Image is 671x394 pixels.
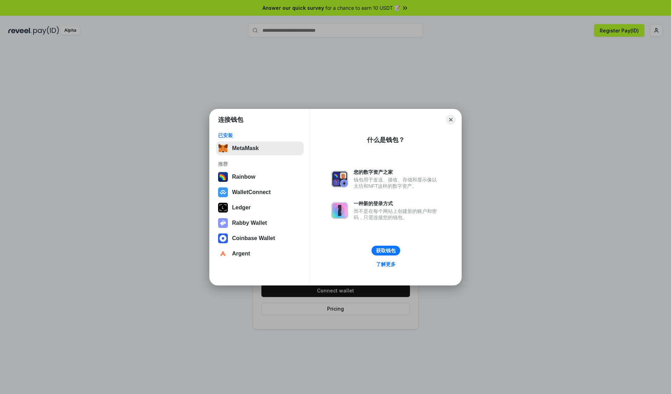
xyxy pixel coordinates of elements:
[218,249,228,259] img: svg+xml,%3Csvg%20width%3D%2228%22%20height%3D%2228%22%20viewBox%3D%220%200%2028%2028%22%20fill%3D...
[354,200,440,207] div: 一种新的登录方式
[446,115,456,125] button: Close
[367,136,405,144] div: 什么是钱包？
[216,231,304,245] button: Coinbase Wallet
[218,203,228,213] img: svg+xml,%3Csvg%20xmlns%3D%22http%3A%2F%2Fwww.w3.org%2F2000%2Fsvg%22%20width%3D%2228%22%20height%3...
[218,116,243,124] h1: 连接钱包
[232,174,255,180] div: Rainbow
[331,171,348,187] img: svg+xml,%3Csvg%20xmlns%3D%22http%3A%2F%2Fwww.w3.org%2F2000%2Fsvg%22%20fill%3D%22none%22%20viewBox...
[376,261,396,267] div: 了解更多
[371,246,400,255] button: 获取钱包
[218,172,228,182] img: svg+xml,%3Csvg%20width%3D%22120%22%20height%3D%22120%22%20viewBox%3D%220%200%20120%20120%22%20fil...
[232,220,267,226] div: Rabby Wallet
[218,161,302,167] div: 推荐
[232,235,275,241] div: Coinbase Wallet
[354,169,440,175] div: 您的数字资产之家
[218,187,228,197] img: svg+xml,%3Csvg%20width%3D%2228%22%20height%3D%2228%22%20viewBox%3D%220%200%2028%2028%22%20fill%3D...
[376,247,396,254] div: 获取钱包
[218,218,228,228] img: svg+xml,%3Csvg%20xmlns%3D%22http%3A%2F%2Fwww.w3.org%2F2000%2Fsvg%22%20fill%3D%22none%22%20viewBox...
[216,185,304,199] button: WalletConnect
[232,189,271,195] div: WalletConnect
[354,177,440,189] div: 钱包用于发送、接收、存储和显示像以太坊和NFT这样的数字资产。
[218,233,228,243] img: svg+xml,%3Csvg%20width%3D%2228%22%20height%3D%2228%22%20viewBox%3D%220%200%2028%2028%22%20fill%3D...
[372,260,400,269] a: 了解更多
[232,145,259,151] div: MetaMask
[331,202,348,219] img: svg+xml,%3Csvg%20xmlns%3D%22http%3A%2F%2Fwww.w3.org%2F2000%2Fsvg%22%20fill%3D%22none%22%20viewBox...
[216,247,304,261] button: Argent
[232,251,250,257] div: Argent
[216,141,304,155] button: MetaMask
[354,208,440,221] div: 而不是在每个网站上创建新的账户和密码，只需连接您的钱包。
[232,205,251,211] div: Ledger
[216,170,304,184] button: Rainbow
[218,132,302,139] div: 已安装
[216,216,304,230] button: Rabby Wallet
[218,143,228,153] img: svg+xml,%3Csvg%20fill%3D%22none%22%20height%3D%2233%22%20viewBox%3D%220%200%2035%2033%22%20width%...
[216,201,304,215] button: Ledger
